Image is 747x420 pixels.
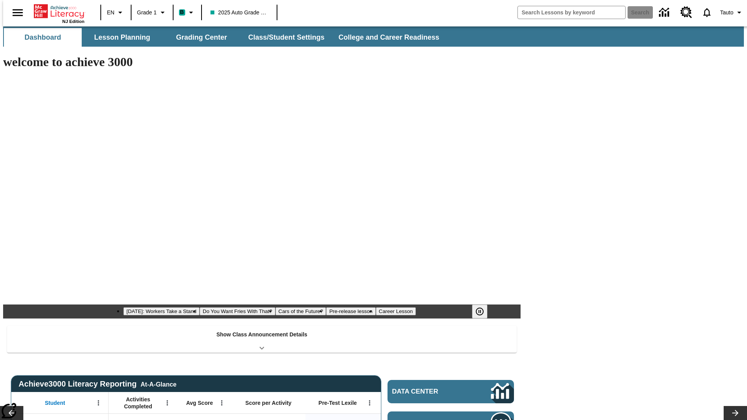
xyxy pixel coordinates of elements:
[134,5,170,19] button: Grade: Grade 1, Select a grade
[180,7,184,17] span: B
[200,307,275,315] button: Slide 2 Do You Want Fries With That?
[717,5,747,19] button: Profile/Settings
[326,307,375,315] button: Slide 4 Pre-release lesson
[676,2,697,23] a: Resource Center, Will open in new tab
[186,399,213,406] span: Avg Score
[62,19,84,24] span: NJ Edition
[93,397,104,409] button: Open Menu
[3,28,446,47] div: SubNavbar
[275,307,326,315] button: Slide 3 Cars of the Future?
[216,397,228,409] button: Open Menu
[697,2,717,23] a: Notifications
[472,304,487,318] button: Pause
[210,9,268,17] span: 2025 Auto Grade 1 A
[163,28,240,47] button: Grading Center
[83,28,161,47] button: Lesson Planning
[245,399,292,406] span: Score per Activity
[720,9,733,17] span: Tauto
[34,3,84,19] a: Home
[34,3,84,24] div: Home
[4,28,82,47] button: Dashboard
[518,6,625,19] input: search field
[6,1,29,24] button: Open side menu
[137,9,157,17] span: Grade 1
[216,331,307,339] p: Show Class Announcement Details
[19,380,177,388] span: Achieve3000 Literacy Reporting
[376,307,416,315] button: Slide 5 Career Lesson
[388,380,514,403] a: Data Center
[654,2,676,23] a: Data Center
[319,399,357,406] span: Pre-Test Lexile
[7,326,517,353] div: Show Class Announcement Details
[392,388,465,395] span: Data Center
[161,397,173,409] button: Open Menu
[472,304,495,318] div: Pause
[103,5,128,19] button: Language: EN, Select a language
[140,380,176,388] div: At-A-Glance
[364,397,375,409] button: Open Menu
[242,28,331,47] button: Class/Student Settings
[123,307,200,315] button: Slide 1 Labor Day: Workers Take a Stand
[332,28,445,47] button: College and Career Readiness
[112,396,164,410] span: Activities Completed
[107,9,114,17] span: EN
[3,55,521,69] h1: welcome to achieve 3000
[45,399,65,406] span: Student
[176,5,199,19] button: Boost Class color is teal. Change class color
[724,406,747,420] button: Lesson carousel, Next
[3,26,744,47] div: SubNavbar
